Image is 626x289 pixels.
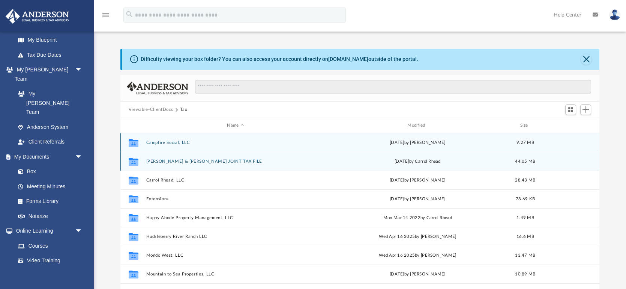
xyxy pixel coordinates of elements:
span: arrow_drop_down [75,149,90,165]
div: [DATE] by [PERSON_NAME] [328,271,507,278]
div: id [124,122,143,129]
button: Viewable-ClientDocs [129,106,173,113]
div: [DATE] by [PERSON_NAME] [328,177,507,184]
button: Mondo West, LLC [146,253,325,258]
a: Courses [11,238,90,253]
a: Forms Library [11,194,86,209]
button: Mountain to Sea Properties, LLC [146,272,325,277]
span: arrow_drop_down [75,62,90,78]
span: 13.47 MB [515,253,535,257]
button: Switch to Grid View [565,104,576,115]
span: 78.69 KB [516,197,535,201]
span: 44.05 MB [515,159,535,163]
span: arrow_drop_down [75,224,90,239]
span: 28.43 MB [515,178,535,182]
a: Anderson System [11,120,90,135]
div: [DATE] by Carrol Rhead [328,158,507,165]
a: menu [101,14,110,20]
a: [DOMAIN_NAME] [328,56,368,62]
span: 10.89 MB [515,272,535,276]
div: Mon Mar 14 2022 by Carrol Rhead [328,215,507,221]
button: Carrol Rhead, LLC [146,178,325,183]
div: grid [120,133,599,289]
div: Wed Apr 16 2025 by [PERSON_NAME] [328,252,507,259]
a: Video Training [11,253,86,268]
input: Search files and folders [195,80,591,94]
button: Add [580,104,591,115]
a: My [PERSON_NAME] Teamarrow_drop_down [5,62,90,86]
span: 9.27 MB [516,141,534,145]
a: Client Referrals [11,135,90,150]
div: Wed Apr 16 2025 by [PERSON_NAME] [328,233,507,240]
div: Difficulty viewing your box folder? You can also access your account directly on outside of the p... [141,55,418,63]
button: Huckleberry River Ranch LLC [146,234,325,239]
button: Close [581,54,591,65]
div: Modified [328,122,507,129]
span: 1.49 MB [516,216,534,220]
div: [DATE] by [PERSON_NAME] [328,196,507,203]
a: Meeting Minutes [11,179,90,194]
a: Notarize [11,209,90,224]
i: search [125,10,134,18]
i: menu [101,11,110,20]
img: User Pic [609,9,620,20]
button: Happy Abode Property Management, LLC [146,215,325,220]
a: My Blueprint [11,33,90,48]
button: Tax [180,106,188,113]
div: Name [146,122,324,129]
div: Size [510,122,540,129]
button: [PERSON_NAME] & [PERSON_NAME] JOINT TAX FILE [146,159,325,164]
span: 16.6 MB [516,235,534,239]
a: My [PERSON_NAME] Team [11,86,86,120]
a: Box [11,164,86,179]
button: Campfire Social, LLC [146,140,325,145]
div: [DATE] by [PERSON_NAME] [328,139,507,146]
a: My Documentsarrow_drop_down [5,149,90,164]
div: id [543,122,596,129]
img: Anderson Advisors Platinum Portal [3,9,71,24]
a: Tax Due Dates [11,47,94,62]
a: Online Learningarrow_drop_down [5,224,90,239]
button: Extensions [146,197,325,201]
